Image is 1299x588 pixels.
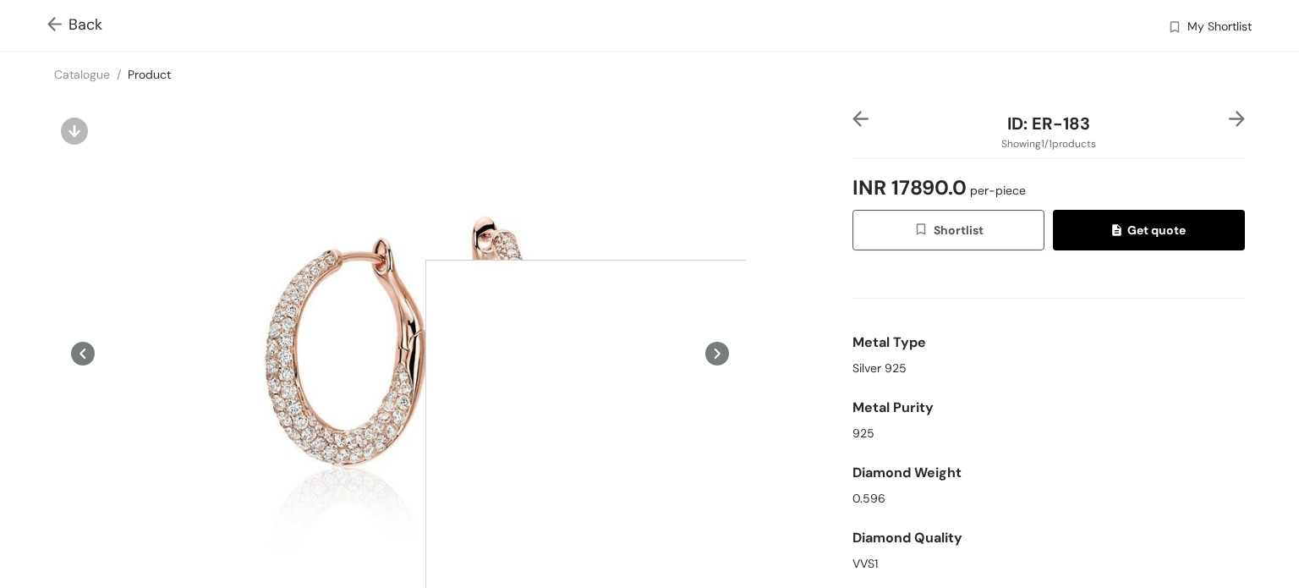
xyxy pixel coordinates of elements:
[47,14,102,36] span: Back
[1112,221,1185,239] span: Get quote
[852,360,1245,377] div: Silver 925
[852,111,869,127] img: left
[1187,18,1252,38] span: My Shortlist
[47,17,69,35] img: Go back
[1007,113,1090,135] span: ID: ER-183
[967,183,1026,198] span: per-piece
[117,67,121,82] span: /
[1001,136,1096,151] span: Showing 1 / 1 products
[852,425,1245,442] div: 925
[1053,210,1245,250] button: quoteGet quote
[852,456,1245,490] div: Diamond Weight
[1229,111,1245,127] img: right
[852,326,1245,360] div: Metal Type
[1167,19,1182,37] img: wishlist
[852,555,1245,573] div: VVS1
[1112,224,1126,239] img: quote
[852,210,1044,250] button: wishlistShortlist
[852,391,1245,425] div: Metal Purity
[852,521,1245,555] div: Diamond Quality
[852,490,1245,508] div: 0.596
[913,222,934,240] img: wishlist
[852,166,1026,210] span: INR 17890.0
[54,67,110,82] a: Catalogue
[128,67,171,82] a: Product
[913,221,984,240] span: Shortlist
